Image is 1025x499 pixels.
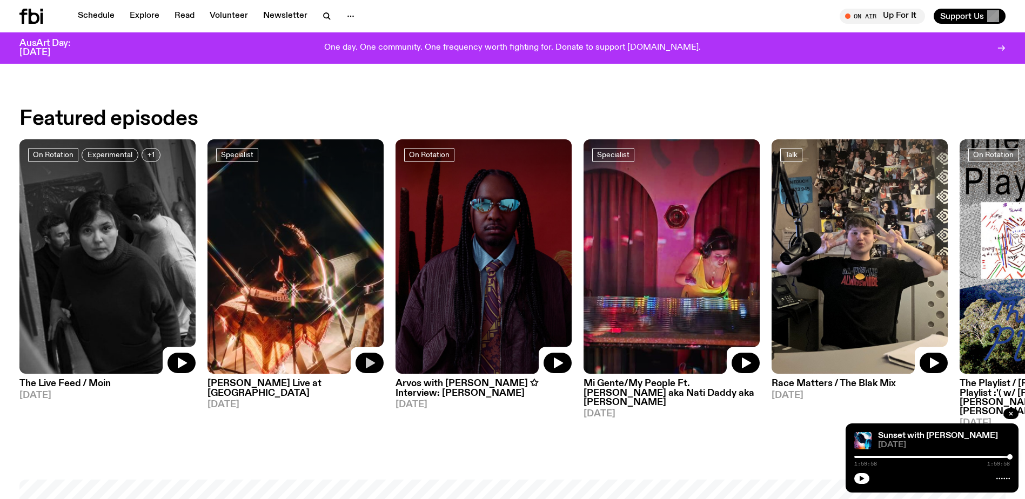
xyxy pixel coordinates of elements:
a: Mi Gente/My People Ft. [PERSON_NAME] aka Nati Daddy aka [PERSON_NAME][DATE] [584,374,760,418]
a: Race Matters / The Blak Mix[DATE] [772,374,948,400]
h3: Race Matters / The Blak Mix [772,379,948,388]
span: [DATE] [396,400,572,409]
img: A black and white image of moin on stairs, looking up at the camera. [19,139,196,374]
a: On Rotation [968,148,1019,162]
h2: Featured episodes [19,109,198,129]
a: Arvos with [PERSON_NAME] ✩ Interview: [PERSON_NAME][DATE] [396,374,572,409]
span: [DATE] [878,441,1010,449]
a: Sunset with [PERSON_NAME] [878,431,998,440]
a: Read [168,9,201,24]
span: 1:59:58 [987,461,1010,467]
span: Specialist [597,151,629,159]
span: On Rotation [33,151,73,159]
img: Simon Caldwell stands side on, looking downwards. He has headphones on. Behind him is a brightly ... [854,432,872,449]
span: On Rotation [973,151,1014,159]
h3: Arvos with [PERSON_NAME] ✩ Interview: [PERSON_NAME] [396,379,572,397]
h3: [PERSON_NAME] Live at [GEOGRAPHIC_DATA] [207,379,384,397]
img: Man Standing in front of red back drop with sunglasses on [396,139,572,374]
span: Support Us [940,11,984,21]
a: Explore [123,9,166,24]
span: Talk [785,151,798,159]
p: One day. One community. One frequency worth fighting for. Donate to support [DOMAIN_NAME]. [324,43,701,53]
a: Specialist [216,148,258,162]
a: Volunteer [203,9,254,24]
h3: The Live Feed / Moin [19,379,196,388]
h3: AusArt Day: [DATE] [19,39,89,57]
button: On AirUp For It [840,9,925,24]
a: Schedule [71,9,121,24]
span: [DATE] [772,391,948,400]
h3: Mi Gente/My People Ft. [PERSON_NAME] aka Nati Daddy aka [PERSON_NAME] [584,379,760,407]
span: 1:59:58 [854,461,877,467]
button: +1 [142,148,160,162]
span: Specialist [221,151,253,159]
a: On Rotation [404,148,454,162]
span: [DATE] [207,400,384,409]
span: Experimental [88,151,132,159]
button: Support Us [934,9,1006,24]
span: [DATE] [19,391,196,400]
a: On Rotation [28,148,78,162]
a: Newsletter [257,9,314,24]
span: On Rotation [409,151,450,159]
a: Specialist [592,148,634,162]
span: [DATE] [584,409,760,419]
span: +1 [148,151,155,159]
a: The Live Feed / Moin[DATE] [19,374,196,400]
a: Talk [780,148,802,162]
a: [PERSON_NAME] Live at [GEOGRAPHIC_DATA][DATE] [207,374,384,409]
a: Experimental [82,148,138,162]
